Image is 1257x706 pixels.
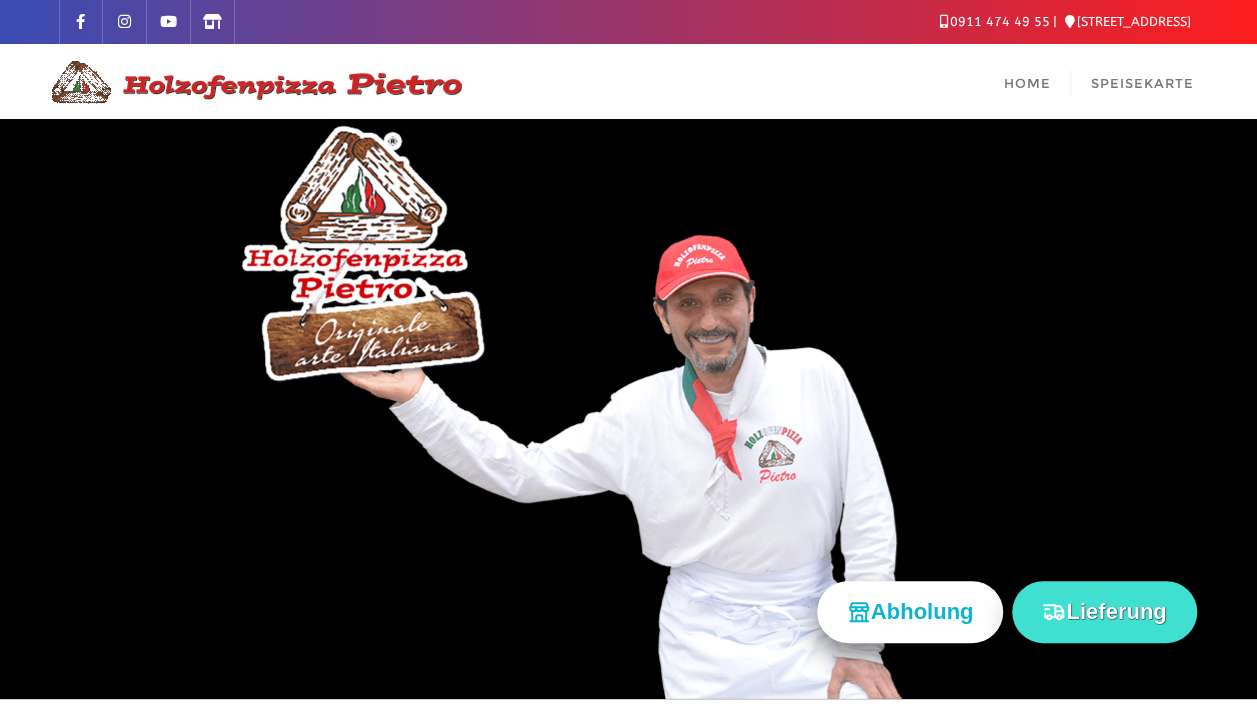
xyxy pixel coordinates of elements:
img: Logo [44,58,464,106]
a: [STREET_ADDRESS] [1064,14,1190,29]
a: Speisekarte [1071,44,1214,119]
a: Home [984,44,1071,119]
button: Abholung [817,581,1004,642]
button: Lieferung [1012,581,1196,642]
span: Home [1004,75,1051,91]
span: Speisekarte [1091,75,1194,91]
a: 0911 474 49 55 [939,14,1049,29]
